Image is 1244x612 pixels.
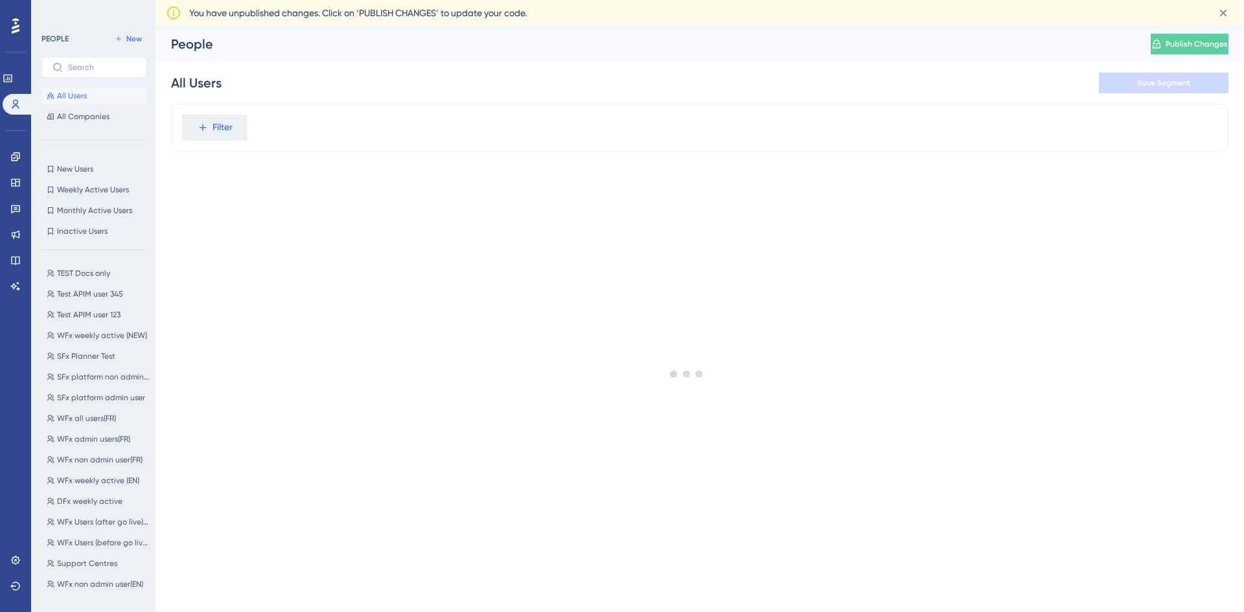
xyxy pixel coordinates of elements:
[57,310,121,320] span: Test APIM user 123
[41,223,146,239] button: Inactive Users
[41,369,154,385] button: SFx platform non admin user
[57,496,122,506] span: DFx weekly active
[41,286,154,302] button: Test APIM user 345
[171,35,1118,53] div: People
[57,434,130,444] span: WFx admin users(FR)
[1166,39,1228,49] span: Publish Changes
[41,473,154,488] button: WFx weekly active (EN)
[41,328,154,343] button: WFx weekly active (NEW)
[41,535,154,550] button: WFx Users (before go live) EN
[41,576,154,592] button: WFx non admin user(EN)
[57,455,143,465] span: WFx non admin user(FR)
[57,289,123,299] span: Test APIM user 345
[41,411,154,426] button: WFx all users(FR)
[41,161,146,177] button: New Users
[57,372,149,382] span: SFx platform non admin user
[41,452,154,468] button: WFx non admin user(FR)
[171,74,222,92] div: All Users
[57,268,110,278] span: TEST Docs only
[57,538,149,548] span: WFx Users (before go live) EN
[189,5,527,21] span: You have unpublished changes. Click on ‘PUBLISH CHANGES’ to update your code.
[57,205,132,216] span: Monthly Active Users
[57,226,108,236] span: Inactive Users
[41,556,154,571] button: Support Centres
[57,392,145,403] span: SFx platform admin user
[57,579,143,589] span: WFx non admin user(EN)
[110,31,146,47] button: New
[41,514,154,530] button: WFx Users (after go live) EN
[41,34,69,44] div: PEOPLE
[57,111,109,122] span: All Companies
[57,558,117,569] span: Support Centres
[57,413,116,424] span: WFx all users(FR)
[57,517,149,527] span: WFx Users (after go live) EN
[41,431,154,447] button: WFx admin users(FR)
[41,203,146,218] button: Monthly Active Users
[126,34,142,44] span: New
[1151,34,1228,54] button: Publish Changes
[57,185,129,195] span: Weekly Active Users
[57,164,93,174] span: New Users
[41,109,146,124] button: All Companies
[41,182,146,198] button: Weekly Active Users
[57,351,115,361] span: SFx Planner Test
[57,330,147,341] span: WFx weekly active (NEW)
[57,475,139,486] span: WFx weekly active (EN)
[41,307,154,323] button: Test APIM user 123
[57,91,87,101] span: All Users
[41,266,154,281] button: TEST Docs only
[1137,78,1190,88] span: Save Segment
[41,88,146,104] button: All Users
[1099,73,1228,93] button: Save Segment
[41,390,154,405] button: SFx platform admin user
[68,63,135,72] input: Search
[41,493,154,509] button: DFx weekly active
[41,348,154,364] button: SFx Planner Test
